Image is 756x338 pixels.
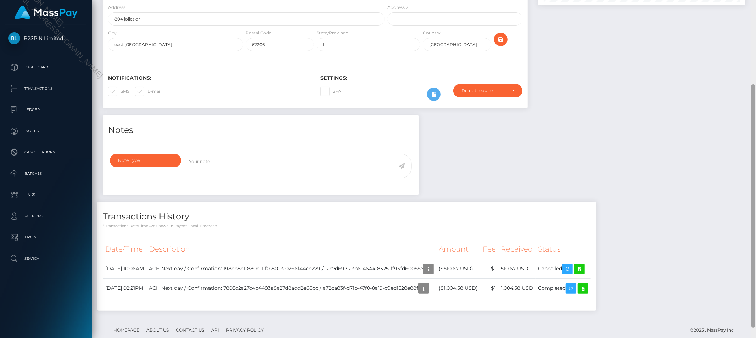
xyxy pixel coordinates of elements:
p: User Profile [8,211,84,221]
p: Cancellations [8,147,84,158]
p: Links [8,190,84,200]
p: Payees [8,126,84,136]
img: MassPay Logo [15,6,78,19]
p: Transactions [8,83,84,94]
span: B2SPIN Limited [5,35,87,41]
p: Taxes [8,232,84,243]
p: Batches [8,168,84,179]
img: B2SPIN Limited [8,32,20,44]
p: Dashboard [8,62,84,73]
p: Ledger [8,105,84,115]
p: Search [8,253,84,264]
